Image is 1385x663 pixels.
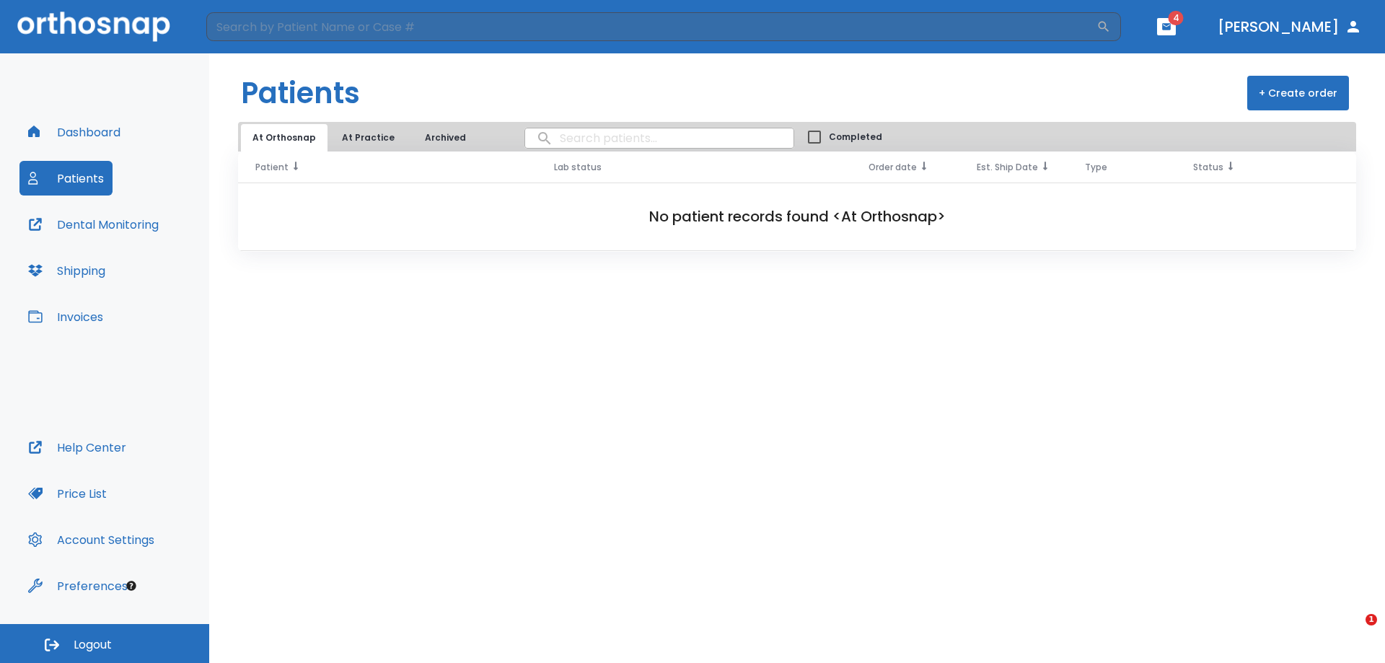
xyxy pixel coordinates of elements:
[255,161,289,174] span: Patient
[525,124,793,152] input: search
[19,430,135,465] button: Help Center
[19,299,112,334] button: Invoices
[1085,161,1107,174] span: Type
[1247,76,1349,110] button: + Create order
[19,476,115,511] button: Price List
[74,637,112,653] span: Logout
[206,12,1096,41] input: Search by Patient Name or Case #
[554,161,602,174] span: Lab status
[19,522,163,557] button: Account Settings
[1193,161,1223,174] span: Status
[261,206,1333,227] h2: No patient records found <At Orthosnap>
[1169,11,1184,25] span: 4
[869,161,917,174] span: Order date
[241,124,327,152] button: At Orthosnap
[19,161,113,196] button: Patients
[241,71,360,115] h1: Patients
[409,124,481,152] button: Archived
[829,131,882,144] span: Completed
[19,207,167,242] button: Dental Monitoring
[241,124,484,152] div: tabs
[977,161,1038,174] span: Est. Ship Date
[330,124,406,152] button: At Practice
[17,12,170,41] img: Orthosnap
[19,253,114,288] button: Shipping
[19,568,136,603] button: Preferences
[19,115,129,149] button: Dashboard
[1336,614,1371,649] iframe: Intercom live chat
[1366,614,1377,625] span: 1
[125,579,138,592] div: Tooltip anchor
[1212,14,1368,40] button: [PERSON_NAME]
